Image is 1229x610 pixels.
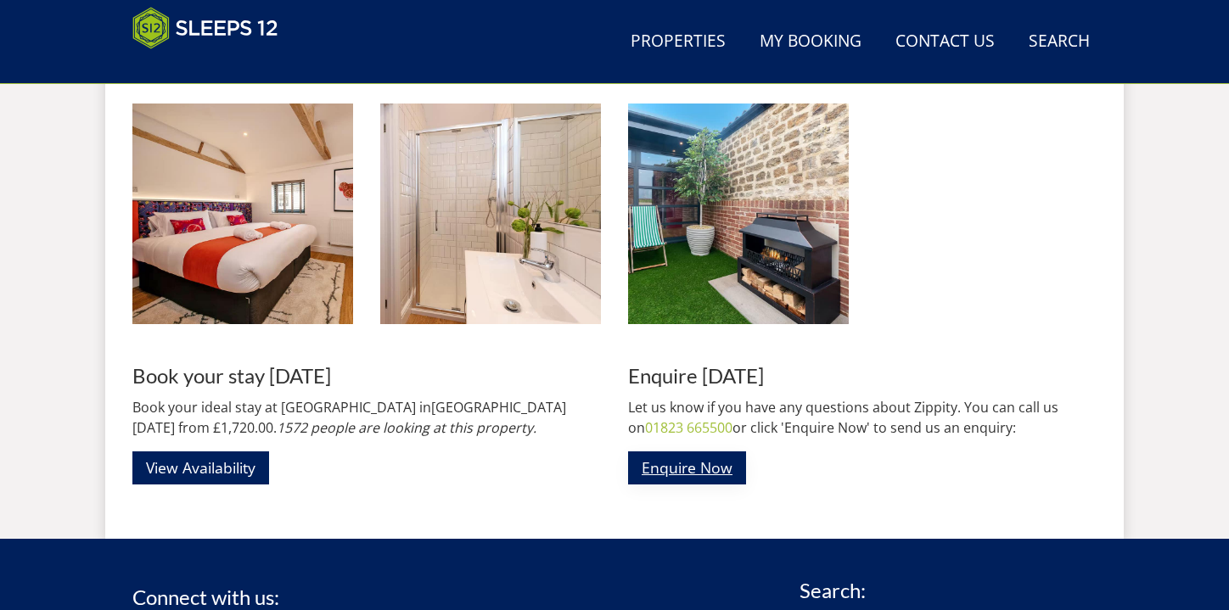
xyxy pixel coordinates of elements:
[889,23,1002,61] a: Contact Us
[1022,23,1097,61] a: Search
[132,586,279,608] h3: Connect with us:
[431,398,566,417] a: [GEOGRAPHIC_DATA]
[132,7,278,49] img: Sleeps 12
[800,579,1097,602] h3: Search:
[132,104,353,324] img: Zippity - Bedroom 6: Sleeps two in a superking or twin beds
[277,418,536,437] i: 1572 people are looking at this property.
[132,365,601,387] h3: Book your stay [DATE]
[124,59,302,74] iframe: Customer reviews powered by Trustpilot
[628,451,746,484] a: Enquire Now
[380,104,601,324] img: Zippity - The ensuite shower room for Bedroom 6
[132,397,601,438] p: Book your ideal stay at [GEOGRAPHIC_DATA] in [DATE] from £1,720.00.
[628,104,849,324] img: Zippity - When it's chilly sit out, light the fire, chat and relax
[132,451,269,484] a: View Availability
[628,397,1097,438] p: Let us know if you have any questions about Zippity. You can call us on or click 'Enquire Now' to...
[624,23,732,61] a: Properties
[753,23,868,61] a: My Booking
[628,365,1097,387] h3: Enquire [DATE]
[645,418,732,437] a: 01823 665500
